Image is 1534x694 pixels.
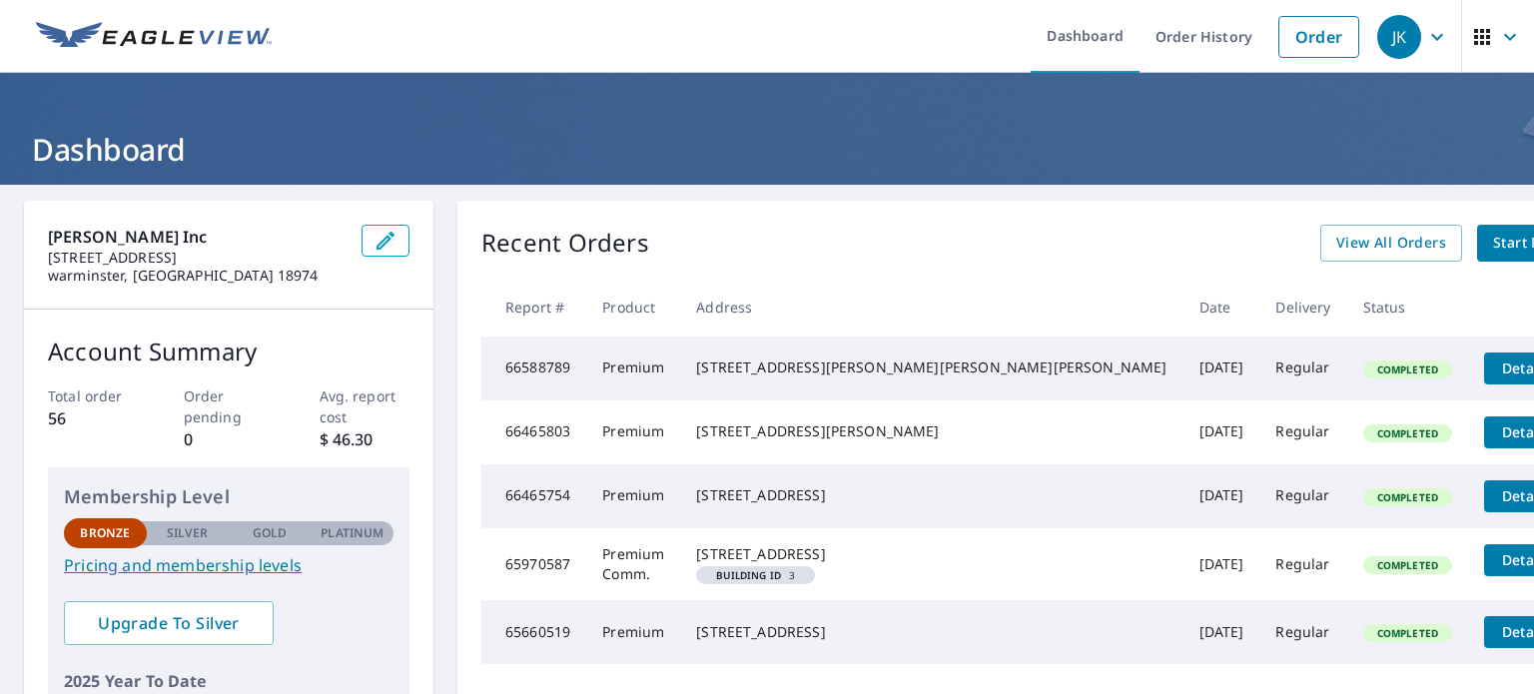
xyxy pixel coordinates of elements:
a: Pricing and membership levels [64,553,393,577]
p: Membership Level [64,483,393,510]
td: [DATE] [1183,337,1260,400]
p: [PERSON_NAME] Inc [48,225,346,249]
p: Bronze [80,524,130,542]
em: Building ID [716,570,781,580]
th: Address [680,278,1182,337]
div: [STREET_ADDRESS][PERSON_NAME] [696,421,1166,441]
a: Upgrade To Silver [64,601,274,645]
span: 3 [704,570,807,580]
th: Delivery [1259,278,1346,337]
span: Completed [1365,426,1450,440]
p: 56 [48,406,139,430]
a: Order [1278,16,1359,58]
td: 66465803 [481,400,586,464]
th: Report # [481,278,586,337]
p: Order pending [184,385,275,427]
td: [DATE] [1183,400,1260,464]
p: Silver [167,524,209,542]
p: [STREET_ADDRESS] [48,249,346,267]
h1: Dashboard [24,129,1510,170]
span: View All Orders [1336,231,1446,256]
p: 0 [184,427,275,451]
p: Gold [253,524,287,542]
td: Regular [1259,464,1346,528]
td: Premium Comm. [586,528,680,600]
td: Premium [586,600,680,664]
th: Date [1183,278,1260,337]
div: JK [1377,15,1421,59]
p: warminster, [GEOGRAPHIC_DATA] 18974 [48,267,346,285]
a: View All Orders [1320,225,1462,262]
td: Regular [1259,600,1346,664]
td: Premium [586,400,680,464]
td: [DATE] [1183,600,1260,664]
th: Product [586,278,680,337]
p: $ 46.30 [320,427,410,451]
td: 65970587 [481,528,586,600]
span: Upgrade To Silver [80,612,258,634]
p: Recent Orders [481,225,649,262]
td: Regular [1259,337,1346,400]
p: Platinum [321,524,383,542]
p: Avg. report cost [320,385,410,427]
span: Completed [1365,362,1450,376]
img: EV Logo [36,22,272,52]
td: Premium [586,464,680,528]
td: 65660519 [481,600,586,664]
th: Status [1347,278,1468,337]
div: [STREET_ADDRESS][PERSON_NAME][PERSON_NAME][PERSON_NAME] [696,357,1166,377]
td: 66465754 [481,464,586,528]
span: Completed [1365,490,1450,504]
p: 2025 Year To Date [64,669,393,693]
td: Premium [586,337,680,400]
span: Completed [1365,558,1450,572]
td: Regular [1259,400,1346,464]
div: [STREET_ADDRESS] [696,485,1166,505]
td: [DATE] [1183,528,1260,600]
td: 66588789 [481,337,586,400]
div: [STREET_ADDRESS] [696,622,1166,642]
td: [DATE] [1183,464,1260,528]
p: Total order [48,385,139,406]
p: Account Summary [48,334,409,369]
td: Regular [1259,528,1346,600]
div: [STREET_ADDRESS] [696,544,1166,564]
span: Completed [1365,626,1450,640]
